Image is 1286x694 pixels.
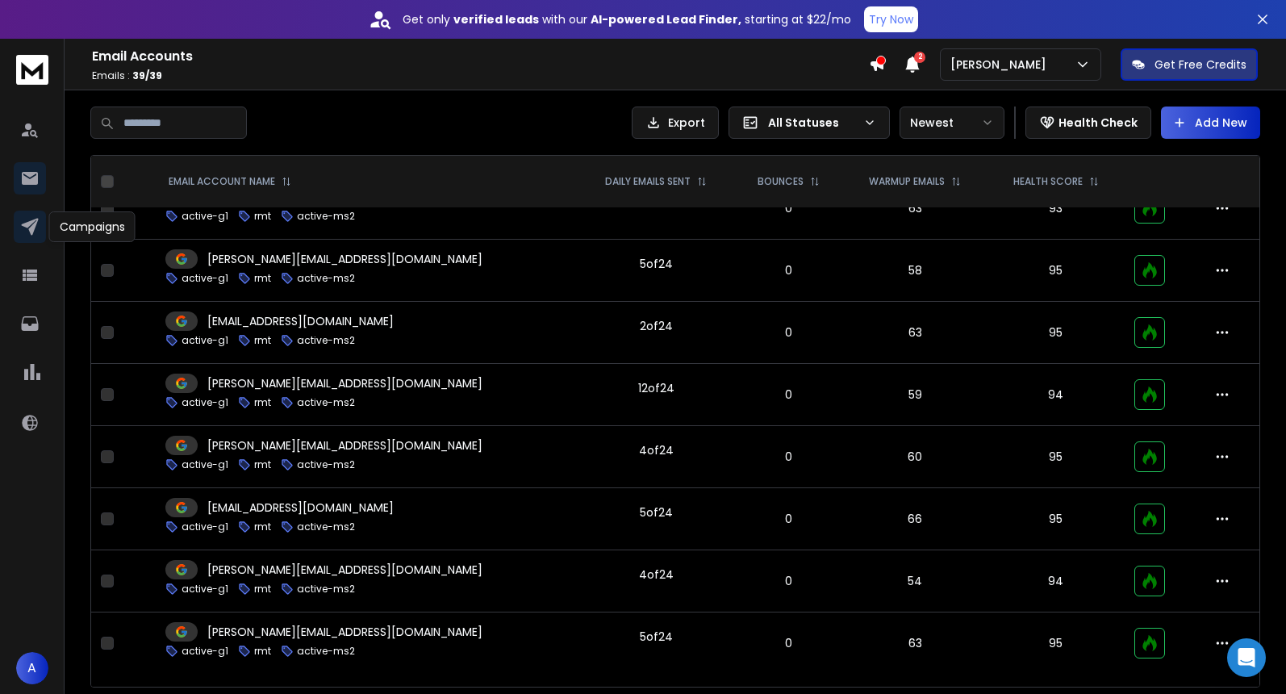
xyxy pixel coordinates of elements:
[640,318,673,334] div: 2 of 24
[744,324,833,341] p: 0
[842,612,987,675] td: 63
[169,175,291,188] div: EMAIL ACCOUNT NAME
[639,566,674,583] div: 4 of 24
[254,458,271,471] p: rmt
[92,47,869,66] h1: Email Accounts
[1025,107,1151,139] button: Health Check
[1013,175,1083,188] p: HEALTH SCORE
[632,107,719,139] button: Export
[254,520,271,533] p: rmt
[744,511,833,527] p: 0
[182,645,228,658] p: active-g1
[182,458,228,471] p: active-g1
[16,652,48,684] button: A
[297,520,355,533] p: active-ms2
[914,52,925,63] span: 2
[605,175,691,188] p: DAILY EMAILS SENT
[207,251,482,267] p: [PERSON_NAME][EMAIL_ADDRESS][DOMAIN_NAME]
[744,387,833,403] p: 0
[842,240,987,302] td: 58
[744,262,833,278] p: 0
[297,272,355,285] p: active-ms2
[744,635,833,651] p: 0
[768,115,857,131] p: All Statuses
[182,396,228,409] p: active-g1
[987,488,1125,550] td: 95
[638,380,674,396] div: 12 of 24
[297,645,355,658] p: active-ms2
[207,375,482,391] p: [PERSON_NAME][EMAIL_ADDRESS][DOMAIN_NAME]
[1161,107,1260,139] button: Add New
[987,302,1125,364] td: 95
[842,426,987,488] td: 60
[1058,115,1138,131] p: Health Check
[987,426,1125,488] td: 95
[950,56,1053,73] p: [PERSON_NAME]
[207,437,482,454] p: [PERSON_NAME][EMAIL_ADDRESS][DOMAIN_NAME]
[640,504,673,520] div: 5 of 24
[640,629,673,645] div: 5 of 24
[254,645,271,658] p: rmt
[1121,48,1258,81] button: Get Free Credits
[297,334,355,347] p: active-ms2
[864,6,918,32] button: Try Now
[842,178,987,240] td: 63
[758,175,804,188] p: BOUNCES
[842,364,987,426] td: 59
[842,550,987,612] td: 54
[591,11,741,27] strong: AI-powered Lead Finder,
[744,200,833,216] p: 0
[297,458,355,471] p: active-ms2
[744,449,833,465] p: 0
[987,178,1125,240] td: 93
[297,396,355,409] p: active-ms2
[453,11,539,27] strong: verified leads
[639,442,674,458] div: 4 of 24
[254,396,271,409] p: rmt
[254,583,271,596] p: rmt
[987,240,1125,302] td: 95
[640,256,673,272] div: 5 of 24
[297,210,355,223] p: active-ms2
[900,107,1004,139] button: Newest
[987,364,1125,426] td: 94
[207,313,394,329] p: [EMAIL_ADDRESS][DOMAIN_NAME]
[49,211,136,242] div: Campaigns
[254,272,271,285] p: rmt
[403,11,851,27] p: Get only with our starting at $22/mo
[207,624,482,640] p: [PERSON_NAME][EMAIL_ADDRESS][DOMAIN_NAME]
[297,583,355,596] p: active-ms2
[92,69,869,82] p: Emails :
[182,210,228,223] p: active-g1
[254,334,271,347] p: rmt
[207,562,482,578] p: [PERSON_NAME][EMAIL_ADDRESS][DOMAIN_NAME]
[744,573,833,589] p: 0
[869,11,913,27] p: Try Now
[842,488,987,550] td: 66
[987,612,1125,675] td: 95
[1227,638,1266,677] div: Open Intercom Messenger
[254,210,271,223] p: rmt
[182,520,228,533] p: active-g1
[842,302,987,364] td: 63
[182,334,228,347] p: active-g1
[987,550,1125,612] td: 94
[1154,56,1246,73] p: Get Free Credits
[16,55,48,85] img: logo
[182,272,228,285] p: active-g1
[207,500,394,516] p: [EMAIL_ADDRESS][DOMAIN_NAME]
[182,583,228,596] p: active-g1
[132,69,162,82] span: 39 / 39
[869,175,945,188] p: WARMUP EMAILS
